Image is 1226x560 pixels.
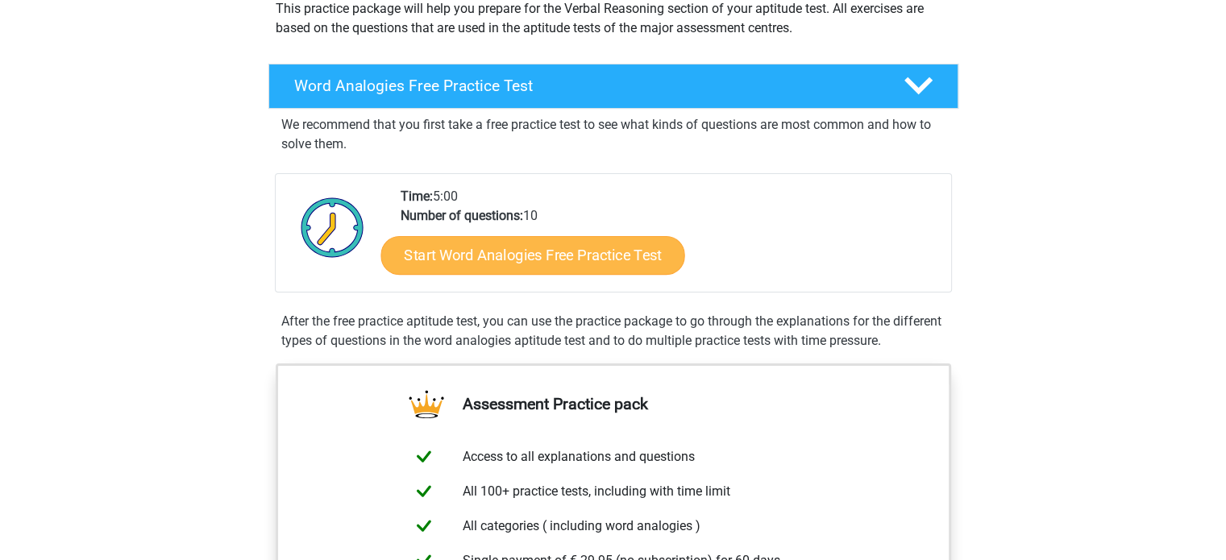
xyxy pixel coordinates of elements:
[401,208,523,223] b: Number of questions:
[294,77,878,95] h4: Word Analogies Free Practice Test
[275,312,952,351] div: After the free practice aptitude test, you can use the practice package to go through the explana...
[281,115,945,154] p: We recommend that you first take a free practice test to see what kinds of questions are most com...
[380,235,684,274] a: Start Word Analogies Free Practice Test
[262,64,965,109] a: Word Analogies Free Practice Test
[401,189,433,204] b: Time:
[292,187,373,268] img: Clock
[389,187,950,292] div: 5:00 10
